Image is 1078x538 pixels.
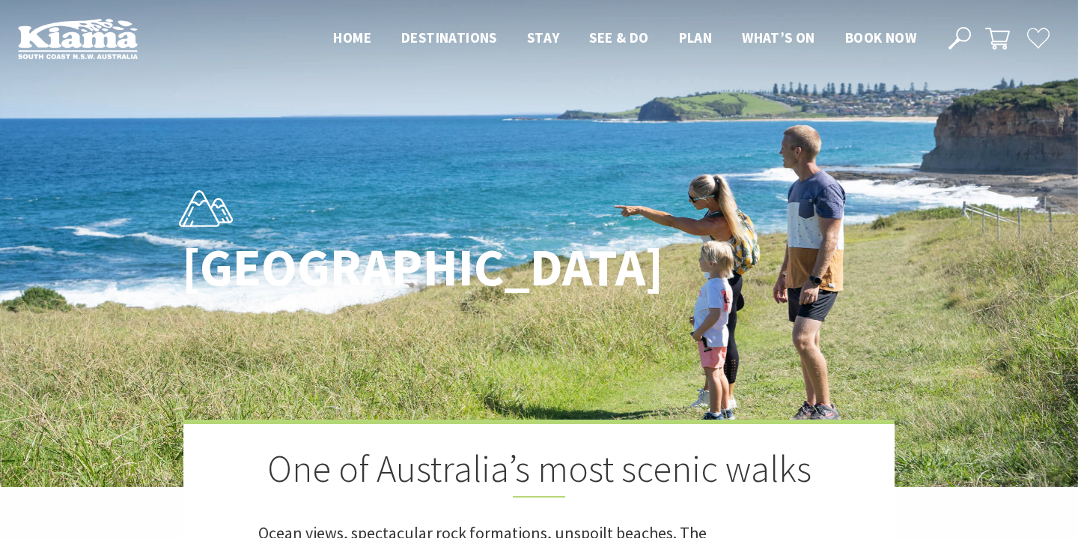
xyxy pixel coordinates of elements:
[182,239,605,297] h1: [GEOGRAPHIC_DATA]
[401,28,497,46] span: Destinations
[589,28,648,46] span: See & Do
[845,28,916,46] span: Book now
[318,26,931,51] nav: Main Menu
[679,28,713,46] span: Plan
[333,28,371,46] span: Home
[527,28,560,46] span: Stay
[18,18,138,59] img: Kiama Logo
[258,447,820,498] h2: One of Australia’s most scenic walks
[742,28,815,46] span: What’s On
